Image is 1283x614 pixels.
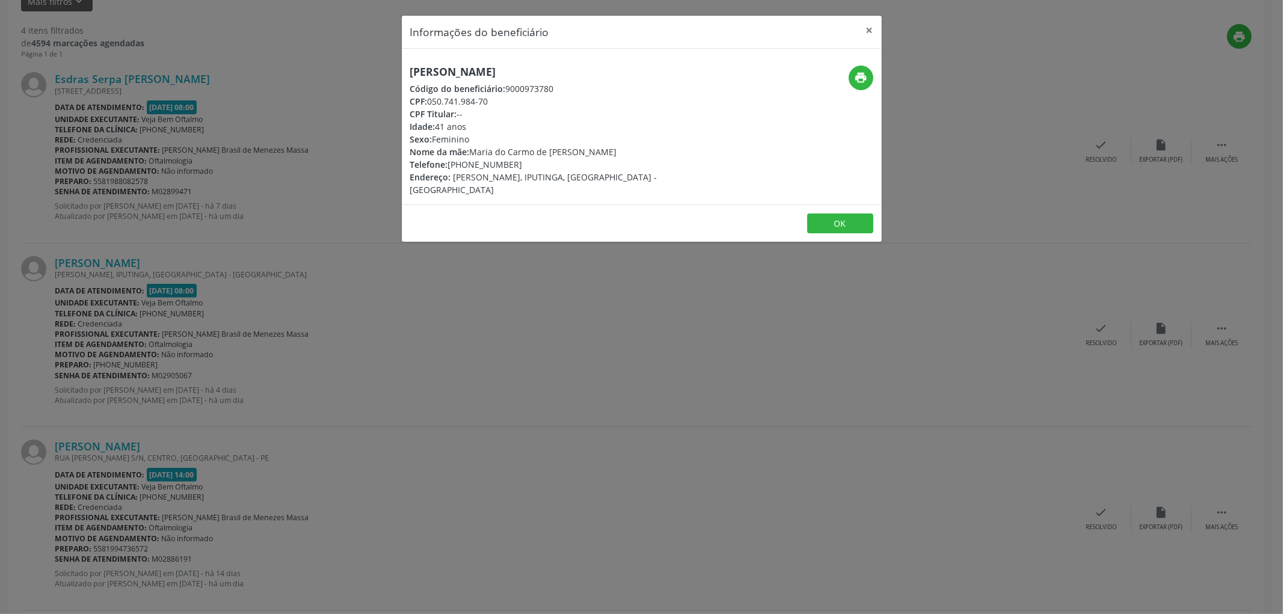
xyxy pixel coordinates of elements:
[410,171,451,183] span: Endereço:
[858,16,882,45] button: Close
[854,71,867,84] i: print
[410,171,657,195] span: [PERSON_NAME], IPUTINGA, [GEOGRAPHIC_DATA] - [GEOGRAPHIC_DATA]
[410,83,506,94] span: Código do beneficiário:
[410,133,713,146] div: Feminino
[410,158,713,171] div: [PHONE_NUMBER]
[807,213,873,234] button: OK
[410,134,432,145] span: Sexo:
[410,121,435,132] span: Idade:
[410,95,713,108] div: 050.741.984-70
[410,96,428,107] span: CPF:
[410,108,457,120] span: CPF Titular:
[410,120,713,133] div: 41 anos
[410,159,448,170] span: Telefone:
[410,146,470,158] span: Nome da mãe:
[410,108,713,120] div: --
[410,66,713,78] h5: [PERSON_NAME]
[410,24,549,40] h5: Informações do beneficiário
[410,82,713,95] div: 9000973780
[849,66,873,90] button: print
[410,146,713,158] div: Maria do Carmo de [PERSON_NAME]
